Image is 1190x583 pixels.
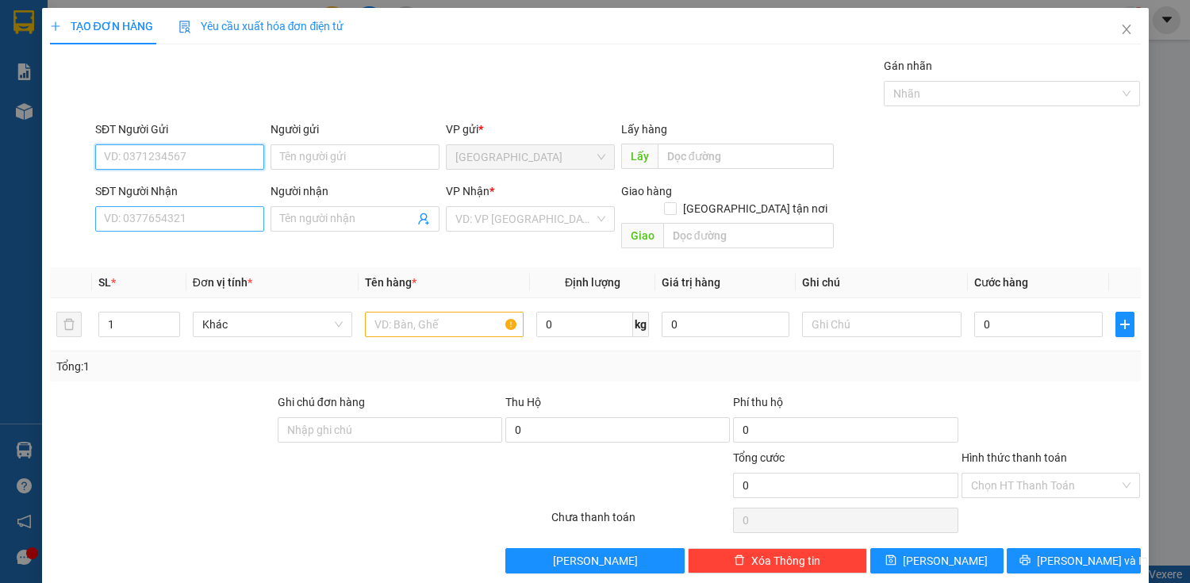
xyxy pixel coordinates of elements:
span: Đơn vị tính [193,276,252,289]
div: Phí thu hộ [733,393,958,417]
div: Người gửi [271,121,440,138]
span: Sài Gòn [455,145,605,169]
span: VP Nhận [446,185,489,198]
span: Giao hàng [621,185,672,198]
span: [PERSON_NAME] và In [1037,552,1148,570]
label: Hình thức thanh toán [962,451,1067,464]
button: Close [1104,8,1149,52]
span: Giá trị hàng [662,276,720,289]
input: Ghi Chú [802,312,962,337]
input: Ghi chú đơn hàng [278,417,502,443]
span: Định lượng [565,276,620,289]
span: TẠO ĐƠN HÀNG [50,20,153,33]
input: Dọc đường [663,223,834,248]
img: icon [178,21,191,33]
span: plus [1116,318,1134,331]
button: plus [1115,312,1134,337]
span: Xóa Thông tin [751,552,820,570]
span: plus [50,21,61,32]
input: 0 [662,312,789,337]
div: VP gửi [446,121,615,138]
input: VD: Bàn, Ghế [365,312,524,337]
span: printer [1019,554,1031,567]
button: delete [56,312,82,337]
span: [PERSON_NAME] [553,552,638,570]
button: printer[PERSON_NAME] và In [1007,548,1140,573]
span: Lấy [621,144,658,169]
div: SĐT Người Gửi [95,121,264,138]
span: close [1120,23,1133,36]
span: Tổng cước [733,451,785,464]
span: Yêu cầu xuất hóa đơn điện tử [178,20,344,33]
button: [PERSON_NAME] [505,548,685,573]
div: Người nhận [271,182,440,200]
button: save[PERSON_NAME] [870,548,1004,573]
span: Giao [621,223,663,248]
span: Lấy hàng [621,123,667,136]
span: Thu Hộ [505,396,541,408]
span: save [885,554,896,567]
label: Ghi chú đơn hàng [278,396,365,408]
button: deleteXóa Thông tin [688,548,867,573]
label: Gán nhãn [884,59,932,72]
span: Cước hàng [974,276,1028,289]
div: Chưa thanh toán [550,508,732,536]
span: [GEOGRAPHIC_DATA] tận nơi [677,200,834,217]
th: Ghi chú [796,267,968,298]
span: Khác [202,313,343,336]
div: SĐT Người Nhận [95,182,264,200]
span: [PERSON_NAME] [903,552,988,570]
div: Tổng: 1 [56,358,461,375]
span: delete [734,554,745,567]
span: user-add [417,213,430,225]
span: SL [98,276,111,289]
input: Dọc đường [658,144,834,169]
span: kg [633,312,649,337]
span: Tên hàng [365,276,416,289]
